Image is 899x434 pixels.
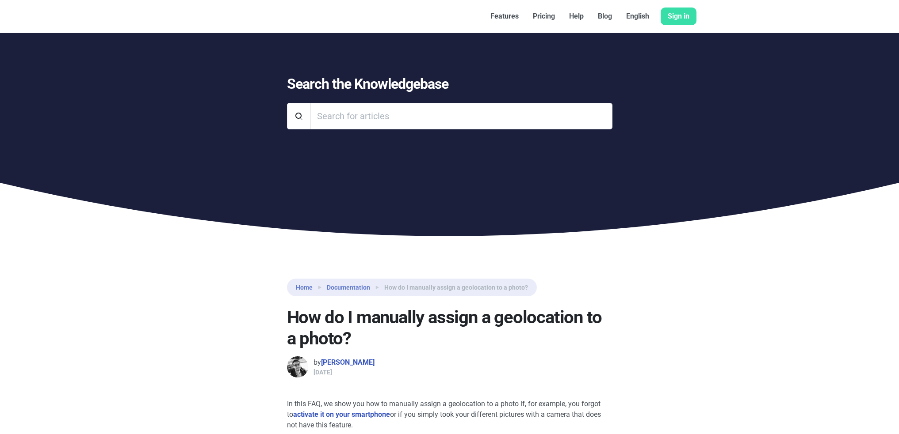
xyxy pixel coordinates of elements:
a: Pricing [526,8,562,25]
p: In this FAQ, we show you how to manually assign a geolocation to a photo if, for example, you for... [287,399,612,430]
font: Sign in [668,12,689,20]
div: [DATE] [314,368,375,377]
font: Features [490,12,519,20]
a: Features [483,8,526,25]
a: Documentation [327,283,370,292]
nav: breadcrumb [287,279,537,296]
a: [PERSON_NAME] [321,358,375,366]
a: Home [296,283,313,292]
font: Pricing [533,12,555,20]
a: Blog [591,8,619,25]
a: English [619,8,656,25]
input: Search [310,103,612,129]
h1: Search the Knowledgebase [287,75,612,92]
li: How do I manually assign a geolocation to a photo? [370,282,528,293]
a: activate it on your smartphone [293,410,390,419]
h1: How do I manually assign a geolocation to a photo? [287,307,612,349]
font: Help [569,12,584,20]
a: Help [562,8,591,25]
div: by [314,357,375,368]
font: Blog [598,12,612,20]
a: Sign in [661,8,696,25]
